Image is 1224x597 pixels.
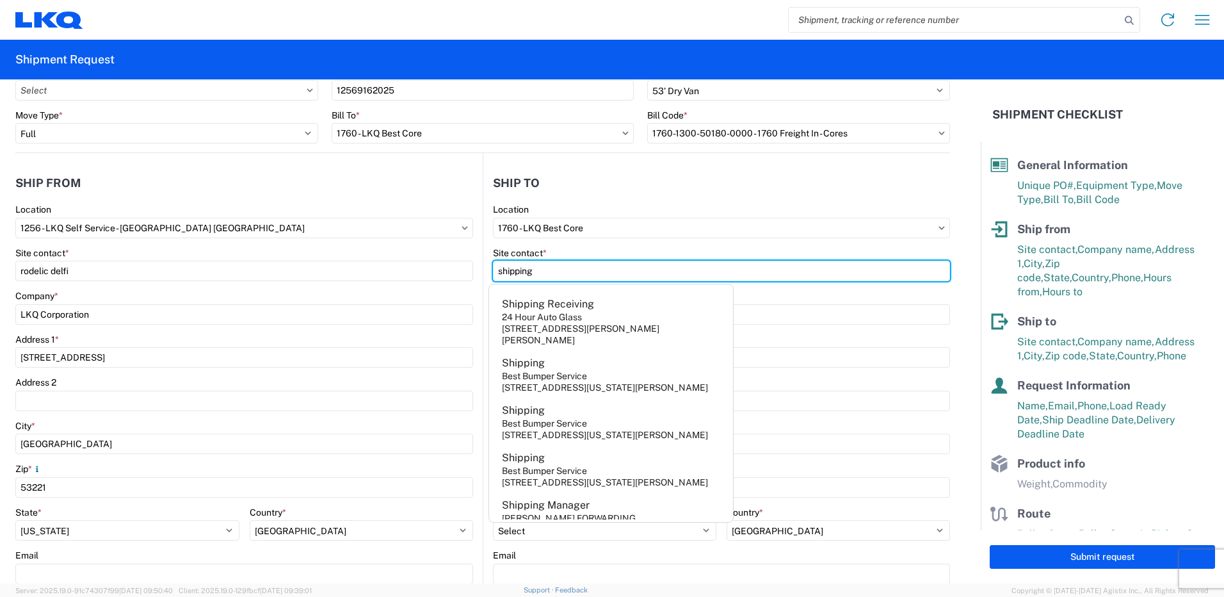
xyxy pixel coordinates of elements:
input: Select [493,218,950,238]
label: Location [493,204,529,215]
label: Country [727,507,763,518]
div: Best Bumper Service [502,465,587,477]
label: City [15,420,35,432]
span: Company name, [1077,243,1155,256]
span: Bill Code [1076,193,1120,206]
span: Email, [1048,400,1077,412]
span: Ship from [1017,222,1070,236]
span: Phone, [1111,272,1143,284]
span: Name, [1017,400,1048,412]
span: Phone, [1077,400,1109,412]
label: Site contact [493,247,547,259]
span: Pallet Count in Pickup Stops equals Pallet Count in delivery stops [1017,528,1214,554]
span: City, [1024,258,1045,270]
div: Best Bumper Service [502,418,587,429]
span: State, [1089,350,1117,362]
span: Client: 2025.19.0-129fbcf [179,587,312,594]
span: Commodity [1052,478,1107,490]
a: Support [524,586,556,594]
span: Pallet Count, [1017,528,1079,540]
div: [STREET_ADDRESS][US_STATE][PERSON_NAME] [502,477,708,488]
span: Request Information [1017,379,1131,392]
input: Select [15,218,473,238]
h2: Ship to [493,177,540,190]
span: Company name, [1077,336,1155,348]
span: Site contact, [1017,336,1077,348]
a: Feedback [555,586,588,594]
span: [DATE] 09:50:40 [119,587,173,594]
label: Address 1 [15,334,59,345]
span: Copyright © [DATE]-[DATE] Agistix Inc., All Rights Reserved [1011,585,1209,596]
label: State [15,507,42,518]
span: General Information [1017,158,1128,172]
button: Submit request [990,545,1215,569]
span: Product info [1017,457,1085,470]
span: Unique PO#, [1017,179,1076,192]
span: Equipment Type, [1076,179,1157,192]
span: [DATE] 09:39:01 [260,587,312,594]
span: Site contact, [1017,243,1077,256]
label: Bill Code [647,110,688,121]
div: Shipping [502,451,545,465]
h2: Shipment Request [15,52,115,67]
label: Bill To [332,110,360,121]
span: Zip code, [1045,350,1089,362]
div: [STREET_ADDRESS][US_STATE][PERSON_NAME] [502,429,708,441]
h2: Shipment Checklist [992,107,1123,122]
input: Shipment, tracking or reference number [789,8,1120,32]
div: Shipping [502,404,545,418]
input: Select [647,123,950,143]
span: Country, [1072,272,1111,284]
span: Ship Deadline Date, [1042,414,1136,426]
span: Ship to [1017,315,1056,328]
div: Shipping [502,356,545,370]
span: Route [1017,507,1051,520]
span: City, [1024,350,1045,362]
label: Site contact [15,247,69,259]
h2: Ship from [15,177,81,190]
div: [STREET_ADDRESS][US_STATE][PERSON_NAME] [502,382,708,393]
span: Server: 2025.19.0-91c74307f99 [15,587,173,594]
label: Zip [15,463,42,475]
label: Email [15,550,38,561]
div: Best Bumper Service [502,370,587,382]
div: Shipping Manager [502,498,590,512]
span: Country, [1117,350,1157,362]
div: Shipping Receiving [502,297,594,311]
span: Phone [1157,350,1186,362]
label: Email [493,550,516,561]
label: Company [15,290,58,302]
label: Move Type [15,110,63,121]
input: Select [15,80,318,101]
input: Select [332,123,634,143]
div: [PERSON_NAME] FORWARDING [502,512,636,524]
span: Weight, [1017,478,1052,490]
label: Address 2 [15,377,56,388]
label: Location [15,204,51,215]
span: Hours to [1042,286,1083,298]
div: 24 Hour Auto Glass [502,311,582,323]
span: State, [1043,272,1072,284]
label: Country [250,507,286,518]
span: Bill To, [1043,193,1076,206]
div: [STREET_ADDRESS][PERSON_NAME][PERSON_NAME] [502,323,725,346]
